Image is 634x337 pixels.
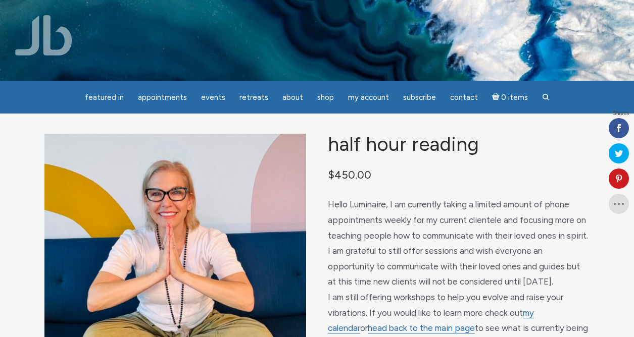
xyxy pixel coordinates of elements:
[450,93,478,102] span: Contact
[85,93,124,102] span: featured in
[311,88,340,107] a: Shop
[397,88,442,107] a: Subscribe
[328,134,590,155] h1: Half Hour Reading
[444,88,484,107] a: Contact
[328,168,334,181] span: $
[501,94,528,101] span: 0 items
[613,111,629,116] span: Shares
[233,88,274,107] a: Retreats
[79,88,130,107] a: featured in
[201,93,225,102] span: Events
[138,93,187,102] span: Appointments
[317,93,334,102] span: Shop
[368,323,475,333] a: head back to the main page
[276,88,309,107] a: About
[492,93,502,102] i: Cart
[486,87,534,107] a: Cart0 items
[328,168,371,181] bdi: 450.00
[282,93,303,102] span: About
[239,93,268,102] span: Retreats
[348,93,389,102] span: My Account
[195,88,231,107] a: Events
[132,88,193,107] a: Appointments
[403,93,436,102] span: Subscribe
[15,15,72,55] img: Jamie Butler. The Everyday Medium
[342,88,395,107] a: My Account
